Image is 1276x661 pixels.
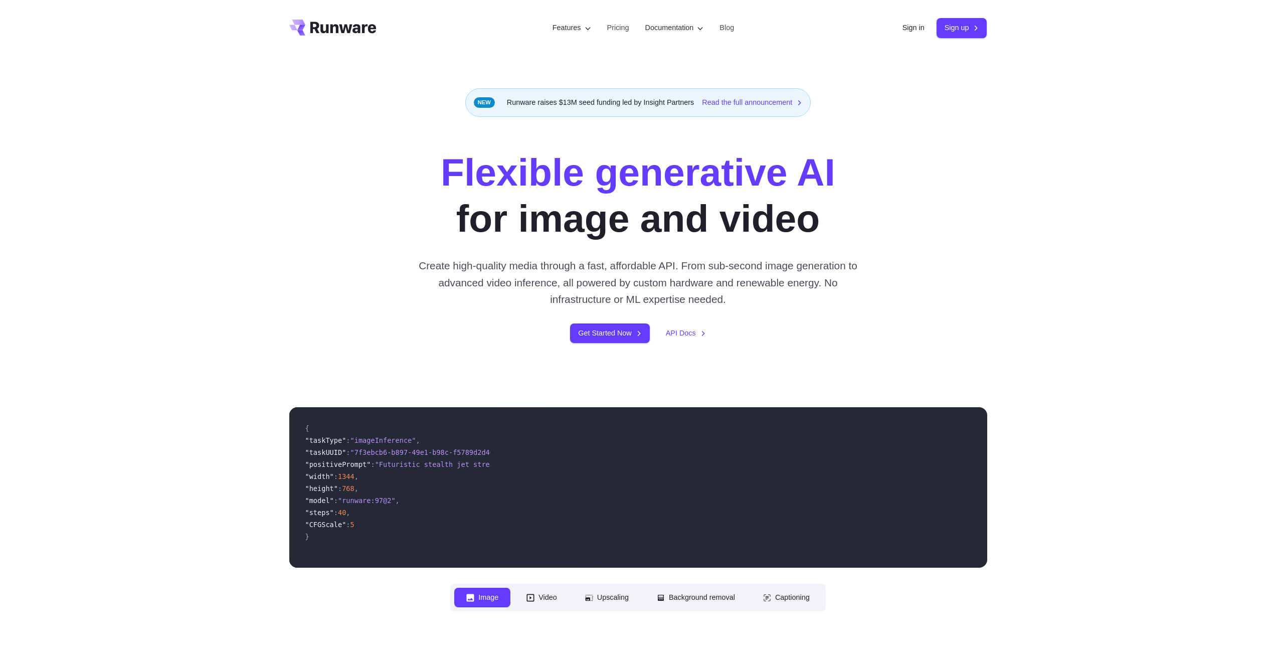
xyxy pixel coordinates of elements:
[305,509,334,517] span: "steps"
[350,436,416,444] span: "imageInference"
[371,460,375,468] span: :
[305,533,309,541] span: }
[666,327,706,339] a: API Docs
[305,521,346,529] span: "CFGScale"
[305,424,309,432] span: {
[346,436,350,444] span: :
[289,20,377,36] a: Go to /
[334,509,338,517] span: :
[350,448,506,456] span: "7f3ebcb6-b897-49e1-b98c-f5789d2d40d7"
[354,472,358,480] span: ,
[553,22,591,34] label: Features
[416,436,420,444] span: ,
[902,22,925,34] a: Sign in
[346,521,350,529] span: :
[342,484,354,492] span: 768
[719,22,734,34] a: Blog
[338,484,342,492] span: :
[305,448,346,456] span: "taskUUID"
[514,588,569,607] button: Video
[334,472,338,480] span: :
[465,88,811,117] div: Runware raises $13M seed funding led by Insight Partners
[645,588,747,607] button: Background removal
[375,460,749,468] span: "Futuristic stealth jet streaking through a neon-lit cityscape with glowing purple exhaust"
[454,588,510,607] button: Image
[334,497,338,505] span: :
[305,436,346,444] span: "taskType"
[305,460,371,468] span: "positivePrompt"
[346,509,350,517] span: ,
[751,588,822,607] button: Captioning
[415,257,861,307] p: Create high-quality media through a fast, affordable API. From sub-second image generation to adv...
[338,497,396,505] span: "runware:97@2"
[702,97,802,108] a: Read the full announcement
[645,22,704,34] label: Documentation
[338,509,346,517] span: 40
[937,18,987,38] a: Sign up
[570,323,649,343] a: Get Started Now
[305,484,338,492] span: "height"
[305,497,334,505] span: "model"
[346,448,350,456] span: :
[396,497,400,505] span: ,
[338,472,354,480] span: 1344
[354,484,358,492] span: ,
[573,588,641,607] button: Upscaling
[350,521,354,529] span: 5
[607,22,629,34] a: Pricing
[441,149,835,241] h1: for image and video
[441,150,835,194] strong: Flexible generative AI
[305,472,334,480] span: "width"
